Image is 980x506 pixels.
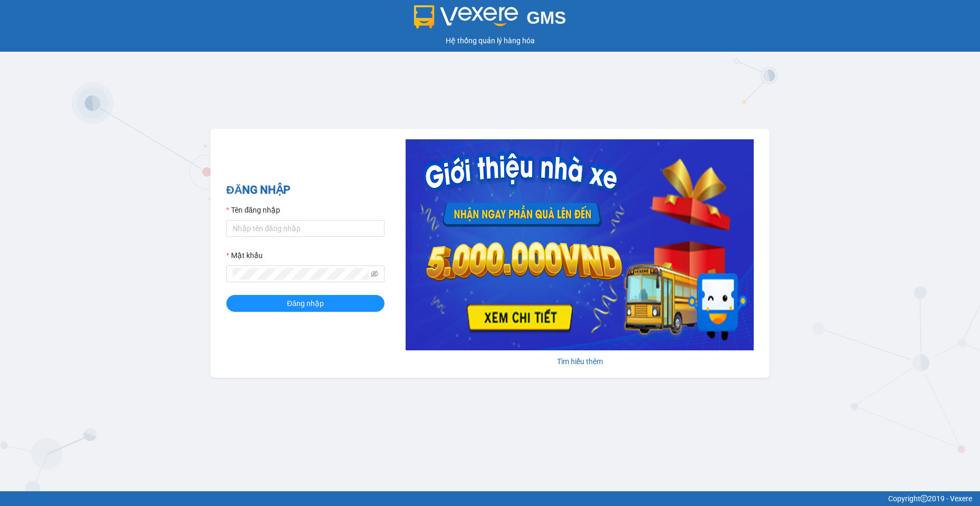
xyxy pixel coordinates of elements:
span: eye-invisible [371,270,378,278]
div: Copyright 2019 - Vexere [8,493,972,504]
button: Đăng nhập [226,295,385,312]
label: Tên đăng nhập [226,204,280,216]
div: Hệ thống quản lý hàng hóa [3,35,977,46]
label: Mật khẩu [226,250,263,261]
span: copyright [920,495,928,502]
div: Tìm hiểu thêm [406,356,754,367]
input: Mật khẩu [233,268,369,280]
img: logo 2 [414,5,518,28]
span: Đăng nhập [287,298,324,309]
h2: ĐĂNG NHẬP [226,182,385,199]
a: GMS [414,16,566,24]
span: GMS [526,8,566,27]
input: Tên đăng nhập [226,220,385,237]
img: banner-0 [406,139,754,350]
